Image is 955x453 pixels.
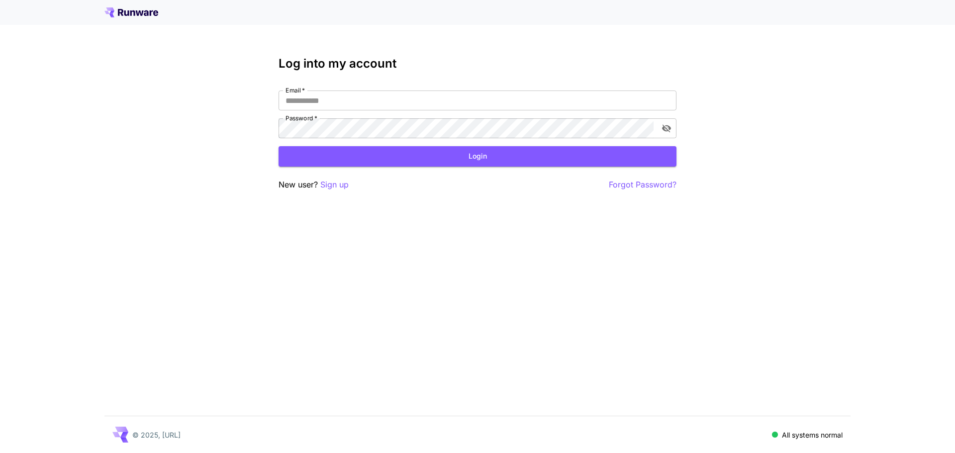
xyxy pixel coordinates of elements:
[609,179,676,191] button: Forgot Password?
[279,57,676,71] h3: Log into my account
[320,179,349,191] button: Sign up
[132,430,181,440] p: © 2025, [URL]
[658,119,675,137] button: toggle password visibility
[279,179,349,191] p: New user?
[286,86,305,94] label: Email
[279,146,676,167] button: Login
[286,114,317,122] label: Password
[782,430,843,440] p: All systems normal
